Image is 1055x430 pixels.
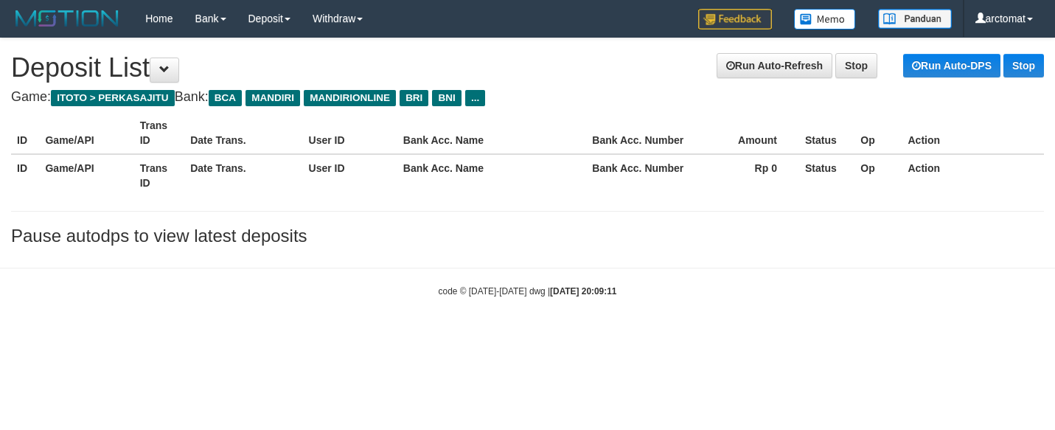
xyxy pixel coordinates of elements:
[902,154,1044,196] th: Action
[799,154,854,196] th: Status
[400,90,428,106] span: BRI
[11,53,1044,83] h1: Deposit List
[11,112,39,154] th: ID
[794,9,856,30] img: Button%20Memo.svg
[878,9,952,29] img: panduan.png
[11,226,1044,246] h3: Pause autodps to view latest deposits
[586,154,704,196] th: Bank Acc. Number
[184,112,302,154] th: Date Trans.
[51,90,175,106] span: ITOTO > PERKASAJITU
[835,53,877,78] a: Stop
[39,112,133,154] th: Game/API
[303,154,397,196] th: User ID
[1003,54,1044,77] a: Stop
[902,112,1044,154] th: Action
[397,112,587,154] th: Bank Acc. Name
[717,53,832,78] a: Run Auto-Refresh
[698,9,772,30] img: Feedback.jpg
[184,154,302,196] th: Date Trans.
[439,286,617,297] small: code © [DATE]-[DATE] dwg |
[799,112,854,154] th: Status
[465,90,485,106] span: ...
[303,112,397,154] th: User ID
[39,154,133,196] th: Game/API
[11,154,39,196] th: ID
[854,112,902,154] th: Op
[586,112,704,154] th: Bank Acc. Number
[134,112,184,154] th: Trans ID
[903,54,1000,77] a: Run Auto-DPS
[550,286,616,297] strong: [DATE] 20:09:11
[705,112,799,154] th: Amount
[304,90,396,106] span: MANDIRIONLINE
[705,154,799,196] th: Rp 0
[134,154,184,196] th: Trans ID
[209,90,242,106] span: BCA
[11,7,123,30] img: MOTION_logo.png
[11,90,1044,105] h4: Game: Bank:
[246,90,300,106] span: MANDIRI
[432,90,461,106] span: BNI
[854,154,902,196] th: Op
[397,154,587,196] th: Bank Acc. Name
